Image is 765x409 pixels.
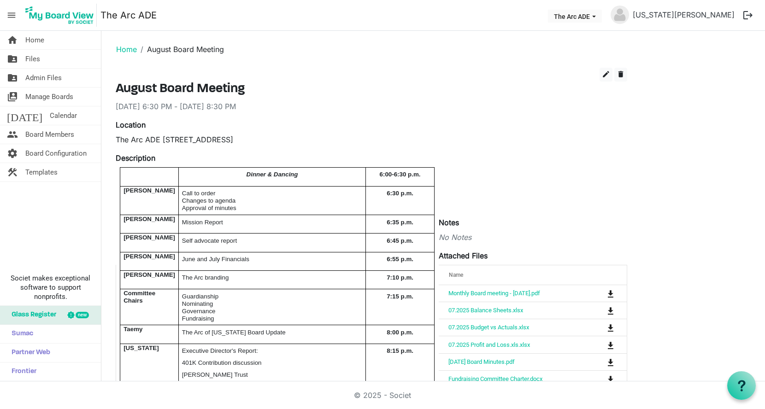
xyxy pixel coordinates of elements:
[182,204,236,211] span: Approval of minutes
[100,6,157,24] a: The Arc ADE
[25,31,44,49] span: Home
[448,290,540,297] a: Monthly Board meeting - [DATE].pdf
[439,217,459,228] label: Notes
[569,285,627,302] td: is Command column column header
[569,302,627,319] td: is Command column column header
[116,134,627,145] div: The Arc ADE [STREET_ADDRESS]
[25,50,40,68] span: Files
[604,321,617,334] button: Download
[611,6,629,24] img: no-profile-picture.svg
[25,125,74,144] span: Board Members
[738,6,758,25] button: logout
[604,304,617,317] button: Download
[569,353,627,370] td: is Command column column header
[7,362,36,381] span: Frontier
[116,232,627,243] div: No Notes
[116,82,627,97] h3: August Board Meeting
[600,68,612,82] button: edit
[548,10,602,23] button: The Arc ADE dropdownbutton
[387,256,413,263] span: 6:55 p.m.
[247,171,298,178] span: Dinner & Dancing
[116,119,146,130] label: Location
[76,312,89,318] div: new
[604,338,617,351] button: Download
[137,44,224,55] li: August Board Meeting
[604,287,617,300] button: Download
[182,197,235,204] span: Changes to agenda
[25,163,58,181] span: Templates
[604,373,617,386] button: Download
[439,353,569,370] td: 06.18.2025 Board Minutes.pdf is template cell column header Name
[25,144,87,163] span: Board Configuration
[448,324,529,331] a: 07.2025 Budget vs Actuals.xlsx
[448,341,530,348] a: 07.2025 Profit and Loss.xls.xlsx
[569,336,627,353] td: is Command column column header
[448,358,515,365] a: [DATE] Board Minutes.pdf
[7,106,42,125] span: [DATE]
[182,219,223,226] span: Mission Report
[7,306,56,324] span: Glass Register
[439,370,569,387] td: Fundraising Committee Charter.docx is template cell column header Name
[25,69,62,87] span: Admin Files
[182,190,216,197] span: Call to order
[387,219,413,226] span: 6:35 p.m.
[124,216,175,222] span: [PERSON_NAME]
[7,325,33,343] span: Sumac
[25,88,73,106] span: Manage Boards
[439,250,488,261] label: Attached Files
[124,234,175,241] span: [PERSON_NAME]
[380,171,421,178] span: 6:00-6:30 p.m.
[4,274,97,301] span: Societ makes exceptional software to support nonprofits.
[569,319,627,336] td: is Command column column header
[439,302,569,319] td: 07.2025 Balance Sheets.xlsx is template cell column header Name
[3,6,20,24] span: menu
[7,125,18,144] span: people
[7,144,18,163] span: settings
[124,187,175,194] span: [PERSON_NAME]
[629,6,738,24] a: [US_STATE][PERSON_NAME]
[439,336,569,353] td: 07.2025 Profit and Loss.xls.xlsx is template cell column header Name
[124,253,175,260] span: [PERSON_NAME]
[449,272,463,278] span: Name
[604,356,617,368] button: Download
[182,237,237,244] span: Self advocate report
[448,375,542,382] a: Fundraising Committee Charter.docx
[182,256,249,263] span: June and July Financials
[387,237,413,244] span: 6:45 p.m.
[569,370,627,387] td: is Command column column header
[439,285,569,302] td: Monthly Board meeting - August 20, 2025.pdf is template cell column header Name
[602,70,610,78] span: edit
[354,391,411,400] a: © 2025 - Societ
[116,101,627,112] div: [DATE] 6:30 PM - [DATE] 8:30 PM
[23,4,100,27] a: My Board View Logo
[7,50,18,68] span: folder_shared
[116,152,155,164] label: Description
[614,68,627,82] button: delete
[7,88,18,106] span: switch_account
[7,344,50,362] span: Partner Web
[387,190,413,197] span: 6:30 p.m.
[439,319,569,336] td: 07.2025 Budget vs Actuals.xlsx is template cell column header Name
[7,31,18,49] span: home
[617,70,625,78] span: delete
[116,45,137,54] a: Home
[23,4,97,27] img: My Board View Logo
[7,69,18,87] span: folder_shared
[7,163,18,181] span: construction
[50,106,77,125] span: Calendar
[448,307,523,314] a: 07.2025 Balance Sheets.xlsx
